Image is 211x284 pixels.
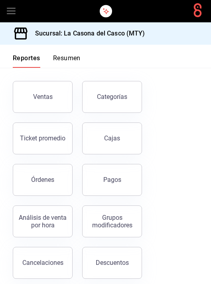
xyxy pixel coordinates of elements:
button: Grupos modificadores [82,205,142,237]
button: open drawer [6,6,16,16]
button: Descuentos [82,247,142,279]
button: Órdenes [13,164,73,196]
button: Ventas [13,81,73,113]
div: Grupos modificadores [87,214,137,229]
div: Descuentos [96,259,129,266]
div: Categorías [97,93,127,101]
div: Cajas [104,134,120,143]
button: Ticket promedio [13,122,73,154]
div: Ticket promedio [20,134,65,142]
button: Reportes [13,54,40,68]
button: Categorías [82,81,142,113]
button: Análisis de venta por hora [13,205,73,237]
h3: Sucursal: La Casona del Casco (MTY) [29,29,145,38]
div: Ventas [33,93,53,101]
a: Cajas [82,122,142,154]
div: Órdenes [31,176,54,183]
button: Cancelaciones [13,247,73,279]
div: Análisis de venta por hora [18,214,67,229]
div: navigation tabs [13,54,81,68]
button: Resumen [53,54,81,68]
div: Pagos [103,176,121,183]
button: Pagos [82,164,142,196]
div: Cancelaciones [22,259,63,266]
